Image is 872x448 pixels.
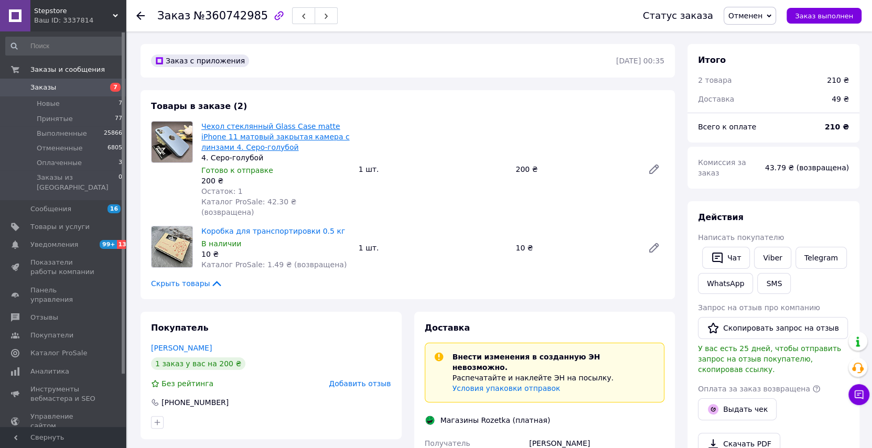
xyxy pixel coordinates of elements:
span: 7 [110,83,121,92]
div: 1 шт. [354,241,512,255]
a: Telegram [795,247,847,269]
p: Распечатайте и наклейте ЭН на посылку. [453,373,656,383]
button: Чат с покупателем [848,384,869,405]
span: Выполненные [37,129,87,138]
span: Оплаченные [37,158,82,168]
img: Чехол стеклянный Glass Case matte iPhone 11 матовый закрытая камера с линзами 4. Серо-голубой [152,122,192,162]
span: Покупатели [30,331,73,340]
b: 210 ₴ [825,123,849,131]
span: Написать покупателю [698,233,784,242]
span: №360742985 [193,9,268,22]
div: 1 шт. [354,162,512,177]
span: Отмененные [37,144,82,153]
span: Отменен [728,12,762,20]
span: 0 [119,173,122,192]
time: [DATE] 00:35 [616,57,664,65]
span: 25866 [104,129,122,138]
span: Оплата за заказ возвращена [698,385,810,393]
button: Заказ выполнен [787,8,862,24]
span: Товары в заказе (2) [151,101,247,111]
span: 6805 [107,144,122,153]
div: 200 ₴ [201,176,350,186]
span: Stepstore [34,6,113,16]
div: 4. Серо-голубой [201,152,350,163]
span: 2 товара [698,76,731,84]
span: Уведомления [30,240,78,249]
span: Показатели работы компании [30,258,97,277]
button: Чат [702,247,750,269]
span: Скрыть товары [151,278,223,289]
span: Аналитика [30,367,69,376]
span: 43.79 ₴ (возвращена) [765,163,849,172]
a: WhatsApp [698,273,753,294]
span: В наличии [201,239,241,248]
a: Viber [754,247,791,269]
div: Магазины Rozetka (платная) [438,415,553,425]
div: Ваш ID: 3337814 [34,16,126,25]
div: [PHONE_NUMBER] [160,397,230,408]
a: Редактировать [643,237,664,258]
span: Принятые [37,114,73,124]
a: Редактировать [643,159,664,180]
a: Чехол стеклянный Glass Case matte iPhone 11 матовый закрытая камера с линзами 4. Серо-голубой [201,122,350,151]
span: Панель управления [30,286,97,304]
span: Управление сайтом [30,412,97,431]
span: Внести изменения в созданную ЭН невозможно. [453,353,600,371]
div: 10 ₴ [511,241,639,255]
span: Готово к отправке [201,166,273,174]
span: Получатель [425,439,470,447]
span: Заказ [157,9,190,22]
span: Сообщения [30,204,71,214]
span: Добавить отзыв [329,379,391,388]
span: Новые [37,99,60,108]
span: Действия [698,212,744,222]
div: 10 ₴ [201,249,350,259]
span: Каталог ProSale: 1.49 ₴ (возвращена) [201,260,347,269]
span: 3 [119,158,122,168]
span: У вас есть 25 дней, чтобы отправить запрос на отзыв покупателю, скопировав ссылку. [698,344,841,374]
span: 77 [115,114,122,124]
div: Вернуться назад [136,10,145,21]
div: Заказ с приложения [151,54,249,67]
div: 210 ₴ [827,75,849,85]
span: Товары и услуги [30,222,90,232]
img: Коробка для транспортировки 0.5 кг [152,226,192,267]
span: 16 [107,204,121,213]
div: 49 ₴ [825,88,855,111]
span: 13 [117,240,129,249]
button: Выдать чек [698,398,777,420]
span: Всего к оплате [698,123,756,131]
a: Коробка для транспортировки 0.5 кг [201,227,345,235]
span: Без рейтинга [162,379,213,388]
span: Инструменты вебмастера и SEO [30,385,97,403]
span: Каталог ProSale [30,348,87,358]
div: Статус заказа [643,10,713,21]
a: Условия упаковки отправок [453,384,561,392]
span: Итого [698,55,726,65]
span: Доставка [425,323,470,333]
span: Комиссия за заказ [698,158,746,177]
span: Заказы [30,83,56,92]
span: Заказы из [GEOGRAPHIC_DATA] [37,173,119,192]
span: Покупатель [151,323,208,333]
span: Отзывы [30,313,58,322]
span: Заказы и сообщения [30,65,105,74]
span: Запрос на отзыв про компанию [698,303,820,312]
button: Скопировать запрос на отзыв [698,317,848,339]
span: Доставка [698,95,734,103]
div: 200 ₴ [511,162,639,177]
span: Остаток: 1 [201,187,243,195]
span: Заказ выполнен [795,12,853,20]
button: SMS [757,273,791,294]
span: Каталог ProSale: 42.30 ₴ (возвращена) [201,198,296,216]
div: 1 заказ у вас на 200 ₴ [151,357,245,370]
span: 7 [119,99,122,108]
a: [PERSON_NAME] [151,344,212,352]
span: 99+ [100,240,117,249]
input: Поиск [5,37,123,56]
